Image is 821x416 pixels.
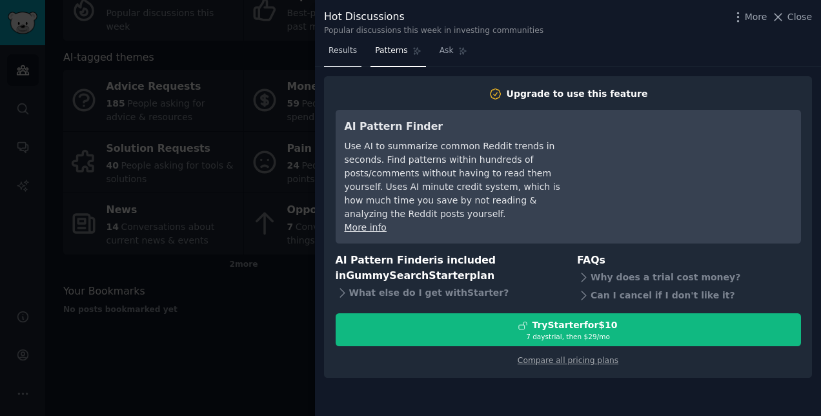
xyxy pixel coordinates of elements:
a: Patterns [370,41,425,67]
div: Why does a trial cost money? [577,268,801,286]
span: GummySearch Starter [346,269,469,282]
button: More [731,10,767,24]
span: Patterns [375,45,407,57]
h3: AI Pattern Finder [345,119,580,135]
div: Upgrade to use this feature [507,87,648,101]
a: More info [345,222,387,233]
div: Hot Discussions [324,9,543,25]
button: Close [771,10,812,24]
h3: FAQs [577,253,801,269]
div: 7 days trial, then $ 29 /mo [336,332,800,341]
div: Popular discussions this week in investing communities [324,25,543,37]
button: TryStarterfor$107 daystrial, then $29/mo [336,313,801,346]
iframe: YouTube video player [598,119,792,216]
span: Ask [440,45,454,57]
a: Results [324,41,361,67]
a: Ask [435,41,472,67]
div: Can I cancel if I don't like it? [577,286,801,304]
a: Compare all pricing plans [518,356,618,365]
h3: AI Pattern Finder is included in plan [336,253,560,284]
div: What else do I get with Starter ? [336,284,560,302]
span: Close [787,10,812,24]
div: Use AI to summarize common Reddit trends in seconds. Find patterns within hundreds of posts/comme... [345,140,580,221]
span: More [745,10,767,24]
div: Try Starter for $10 [532,318,617,332]
span: Results [329,45,357,57]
